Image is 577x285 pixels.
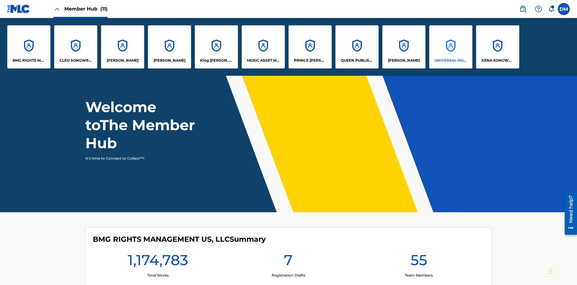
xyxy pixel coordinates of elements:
a: Accounts[PERSON_NAME] [382,25,426,69]
a: AccountsKing [PERSON_NAME] [195,25,238,69]
a: AccountsUNIVERSAL MUSIC PUB GROUP [429,25,472,69]
p: Registration Drafts [272,273,305,278]
a: Accounts[PERSON_NAME] [148,25,191,69]
h1: 55 [411,251,427,273]
div: Notifications [548,6,554,12]
iframe: Resource Center [560,188,577,238]
a: AccountsMUSIC ASSET MANAGEMENT (MAM) [242,25,285,69]
h1: 1,174,783 [128,251,188,273]
img: MLC Logo [7,5,30,13]
div: Drag [549,262,552,280]
img: help [535,5,542,13]
p: King McTesterson [200,58,233,63]
p: EYAMA MCSINGER [154,58,185,63]
iframe: Chat Widget [547,256,577,285]
a: AccountsBMG RIGHTS MANAGEMENT US, LLC [7,25,50,69]
p: XENA SONGWRITER [481,58,514,63]
a: AccountsXENA SONGWRITER [476,25,519,69]
p: QUEEN PUBLISHA [341,58,374,63]
div: User Menu [558,3,570,15]
p: UNIVERSAL MUSIC PUB GROUP [435,58,467,63]
span: (11) [100,6,108,12]
h1: Welcome to The Member Hub [85,98,198,152]
img: search [519,5,527,13]
p: Team Members [405,273,433,278]
a: Public Search [517,3,529,15]
p: RONALD MCTESTERSON [388,58,420,63]
p: MUSIC ASSET MANAGEMENT (MAM) [247,58,280,63]
h1: 7 [284,251,293,273]
p: ELVIS COSTELLO [107,58,139,63]
a: AccountsPRINCE [PERSON_NAME] [288,25,332,69]
div: Help [533,3,545,15]
p: Total Works [147,273,169,278]
p: CLEO SONGWRITER [60,58,92,63]
h4: BMG RIGHTS MANAGEMENT US, LLC [93,235,266,244]
p: It's time to Connect to Collect™! [85,156,190,161]
img: Close [53,5,61,13]
a: AccountsCLEO SONGWRITER [54,25,97,69]
a: Accounts[PERSON_NAME] [101,25,144,69]
span: Member Hub [64,5,108,12]
a: AccountsQUEEN PUBLISHA [335,25,379,69]
p: PRINCE MCTESTERSON [294,58,327,63]
p: BMG RIGHTS MANAGEMENT US, LLC [13,58,45,63]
